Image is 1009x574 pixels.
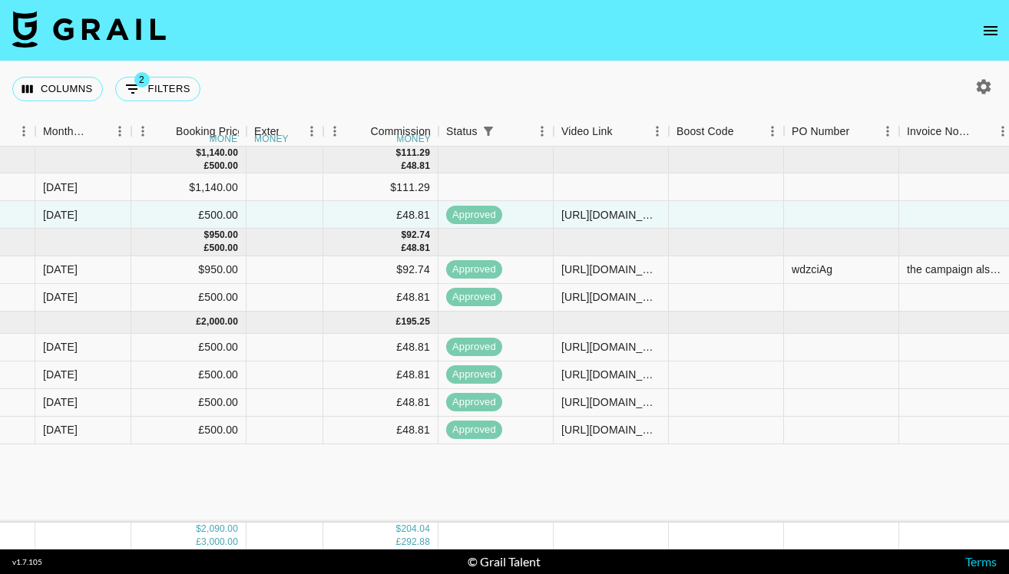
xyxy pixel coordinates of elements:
div: Sep '25 [43,262,78,277]
div: $92.74 [323,256,438,284]
div: 500.00 [209,242,238,255]
div: 292.88 [401,536,430,549]
div: $ [204,229,210,242]
div: £48.81 [323,417,438,444]
div: Video Link [561,117,613,147]
div: wdzciAg [792,262,832,277]
a: Terms [965,554,997,569]
div: Month Due [35,117,131,147]
button: Menu [131,120,154,143]
div: https://www.instagram.com/reel/DPerLegDht3/ [561,207,660,223]
span: approved [446,368,502,382]
button: Sort [279,120,300,142]
button: Sort [499,120,521,142]
span: 2 [134,72,150,87]
div: £ [401,242,406,255]
div: Jul '25 [43,367,78,382]
div: £ [204,160,210,173]
button: Sort [734,120,756,142]
div: £500.00 [131,361,246,389]
span: approved [446,208,502,223]
div: £48.81 [323,361,438,389]
div: PO Number [784,117,899,147]
div: £500.00 [131,201,246,229]
img: Grail Talent [12,11,166,48]
div: https://www.tiktok.com/@sairaayan__/video/7530633807314062614 [561,367,660,382]
button: Menu [876,120,899,143]
div: $ [196,147,201,160]
div: $ [401,229,406,242]
div: £48.81 [323,334,438,361]
div: $1,140.00 [131,173,246,201]
div: Sep '25 [43,289,78,305]
div: £500.00 [131,284,246,312]
button: open drawer [975,15,1006,46]
div: Booking Price [176,117,243,147]
div: PO Number [792,117,849,147]
div: £48.81 [323,201,438,229]
div: $ [196,523,201,536]
div: money [210,134,244,143]
div: 3,000.00 [201,536,238,549]
div: Commission [370,117,431,147]
button: Sort [87,120,108,142]
div: $ [396,147,402,160]
button: Menu [531,120,554,143]
div: Video Link [554,117,669,147]
button: Show filters [115,77,200,101]
div: £48.81 [323,389,438,417]
div: $ [396,523,402,536]
div: £500.00 [131,389,246,417]
div: Jul '25 [43,394,78,410]
button: Menu [761,120,784,143]
div: 1 active filter [478,120,499,142]
div: £ [196,536,201,549]
button: Sort [613,120,634,142]
div: https://www.instagram.com/reel/DPOqzBPiKHb/ [561,289,660,305]
button: Sort [970,120,991,142]
button: Sort [154,120,176,142]
div: 204.04 [401,523,430,536]
div: 500.00 [209,160,238,173]
div: £ [196,315,201,328]
div: https://www.tiktok.com/@sairaayan__/video/7555513514970942742 [561,262,660,277]
button: Menu [646,120,669,143]
div: https://www.instagram.com/reel/DLdcFmrswR5/ [561,422,660,437]
div: money [254,134,289,143]
div: £500.00 [131,417,246,444]
div: £ [401,160,406,173]
div: Jul '25 [43,422,78,437]
div: 2,090.00 [201,523,238,536]
button: Menu [323,120,346,143]
div: https://www.instagram.com/reel/DL0jeibMDWO/ [561,394,660,410]
span: approved [446,395,502,410]
div: 2,000.00 [201,315,238,328]
div: 92.74 [406,229,430,242]
div: Boost Code [677,117,734,147]
div: money [396,134,431,143]
div: Status [446,117,478,147]
div: Month Due [43,117,87,147]
div: 111.29 [401,147,430,160]
div: 950.00 [209,229,238,242]
div: $111.29 [323,173,438,201]
span: approved [446,290,502,305]
div: $950.00 [131,256,246,284]
div: 1,140.00 [201,147,238,160]
button: Menu [12,120,35,143]
div: 195.25 [401,315,430,328]
button: Menu [300,120,323,143]
div: the campaign also included an IG post https://www.instagram.com/reel/DPMGjoLiBGa/ [907,262,1006,277]
div: v 1.7.105 [12,557,42,567]
div: https://www.tiktok.com/@sairaayan__/video/7522975080322698518 [561,339,660,355]
div: Invoice Notes [907,117,970,147]
div: £ [396,315,402,328]
button: Sort [349,120,370,142]
span: approved [446,423,502,437]
div: 48.81 [406,242,430,255]
button: Show filters [478,120,499,142]
div: Jul '25 [43,339,78,355]
div: Oct '25 [43,180,78,195]
div: £500.00 [131,334,246,361]
div: © Grail Talent [468,554,541,569]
